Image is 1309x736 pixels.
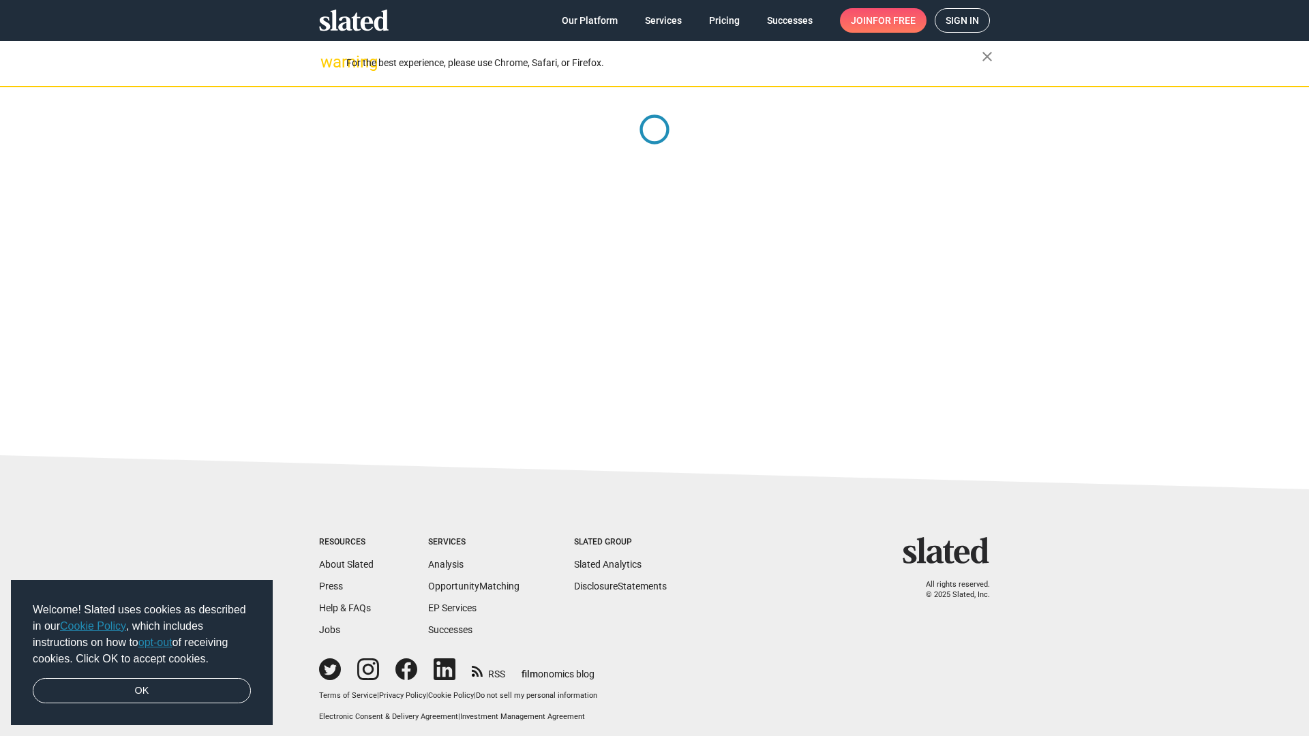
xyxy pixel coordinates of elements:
[458,712,460,721] span: |
[138,637,172,648] a: opt-out
[460,712,585,721] a: Investment Management Agreement
[979,48,995,65] mat-icon: close
[851,8,916,33] span: Join
[11,580,273,726] div: cookieconsent
[574,537,667,548] div: Slated Group
[474,691,476,700] span: |
[935,8,990,33] a: Sign in
[33,602,251,667] span: Welcome! Slated uses cookies as described in our , which includes instructions on how to of recei...
[698,8,751,33] a: Pricing
[522,657,595,681] a: filmonomics blog
[426,691,428,700] span: |
[428,624,472,635] a: Successes
[574,559,642,570] a: Slated Analytics
[946,9,979,32] span: Sign in
[756,8,824,33] a: Successes
[319,602,371,613] a: Help & FAQs
[562,8,618,33] span: Our Platform
[346,54,982,72] div: For the best experience, please use Chrome, Safari, or Firefox.
[60,620,126,632] a: Cookie Policy
[428,602,477,613] a: EP Services
[476,691,597,701] button: Do not sell my personal information
[574,581,667,592] a: DisclosureStatements
[428,691,474,700] a: Cookie Policy
[634,8,693,33] a: Services
[873,8,916,33] span: for free
[33,678,251,704] a: dismiss cookie message
[645,8,682,33] span: Services
[319,581,343,592] a: Press
[767,8,813,33] span: Successes
[319,712,458,721] a: Electronic Consent & Delivery Agreement
[379,691,426,700] a: Privacy Policy
[319,691,377,700] a: Terms of Service
[551,8,629,33] a: Our Platform
[320,54,337,70] mat-icon: warning
[522,669,538,679] span: film
[377,691,379,700] span: |
[319,537,374,548] div: Resources
[319,559,374,570] a: About Slated
[428,581,520,592] a: OpportunityMatching
[472,660,505,681] a: RSS
[912,580,990,600] p: All rights reserved. © 2025 Slated, Inc.
[709,8,740,33] span: Pricing
[428,559,464,570] a: Analysis
[428,537,520,548] div: Services
[840,8,927,33] a: Joinfor free
[319,624,340,635] a: Jobs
